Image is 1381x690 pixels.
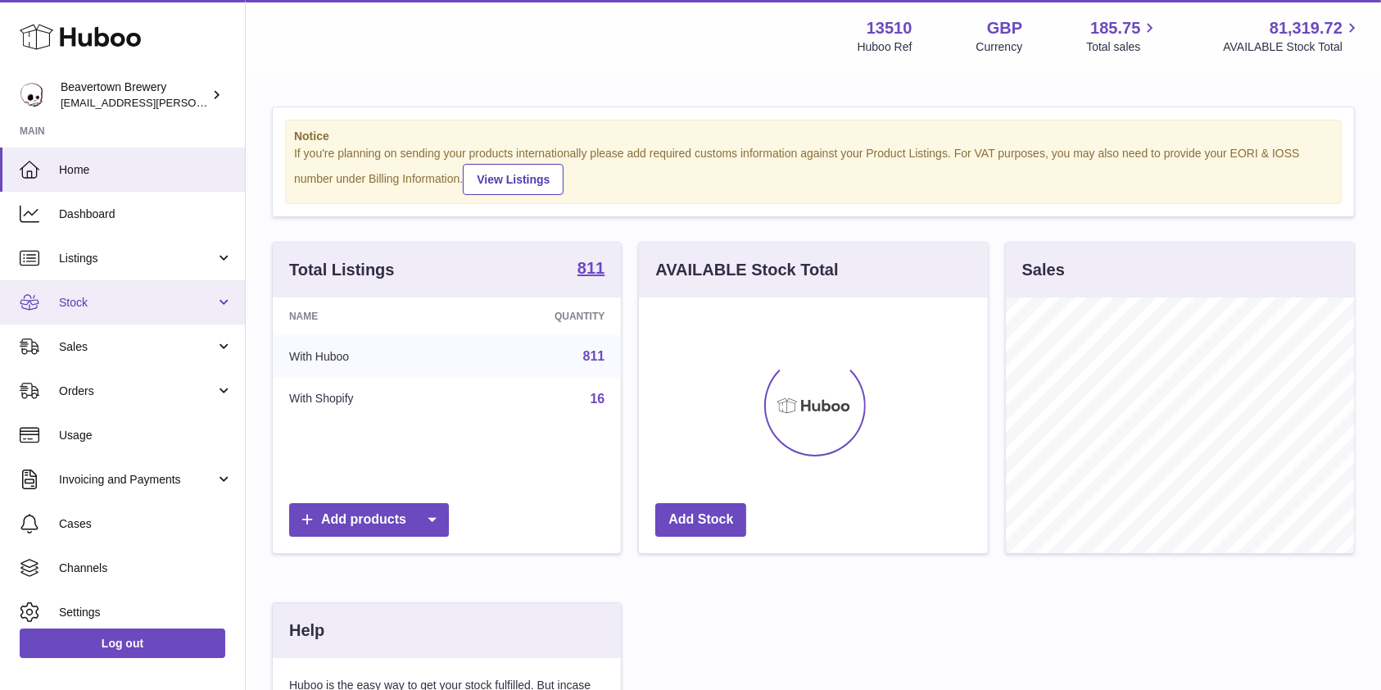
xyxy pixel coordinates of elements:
[59,207,233,222] span: Dashboard
[273,335,460,378] td: With Huboo
[59,516,233,532] span: Cases
[987,17,1022,39] strong: GBP
[61,96,328,109] span: [EMAIL_ADDRESS][PERSON_NAME][DOMAIN_NAME]
[867,17,912,39] strong: 13510
[463,164,564,195] a: View Listings
[655,503,746,537] a: Add Stock
[20,83,44,107] img: kit.lowe@beavertownbrewery.co.uk
[59,295,215,311] span: Stock
[858,39,912,55] div: Huboo Ref
[59,605,233,620] span: Settings
[273,378,460,420] td: With Shopify
[61,79,208,111] div: Beavertown Brewery
[1022,259,1065,281] h3: Sales
[59,384,215,399] span: Orders
[583,349,605,363] a: 811
[1223,39,1361,55] span: AVAILABLE Stock Total
[294,146,1333,195] div: If you're planning on sending your products internationally please add required customs informati...
[59,428,233,443] span: Usage
[1086,39,1159,55] span: Total sales
[59,472,215,488] span: Invoicing and Payments
[289,620,324,642] h3: Help
[577,260,604,276] strong: 811
[20,629,225,658] a: Log out
[591,392,605,406] a: 16
[976,39,1023,55] div: Currency
[1090,17,1140,39] span: 185.75
[294,129,1333,144] strong: Notice
[1270,17,1343,39] span: 81,319.72
[289,503,449,537] a: Add products
[1086,17,1159,55] a: 185.75 Total sales
[59,561,233,576] span: Channels
[273,297,460,335] th: Name
[1223,17,1361,55] a: 81,319.72 AVAILABLE Stock Total
[59,251,215,266] span: Listings
[59,162,233,178] span: Home
[655,259,838,281] h3: AVAILABLE Stock Total
[289,259,395,281] h3: Total Listings
[460,297,621,335] th: Quantity
[59,339,215,355] span: Sales
[577,260,604,279] a: 811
